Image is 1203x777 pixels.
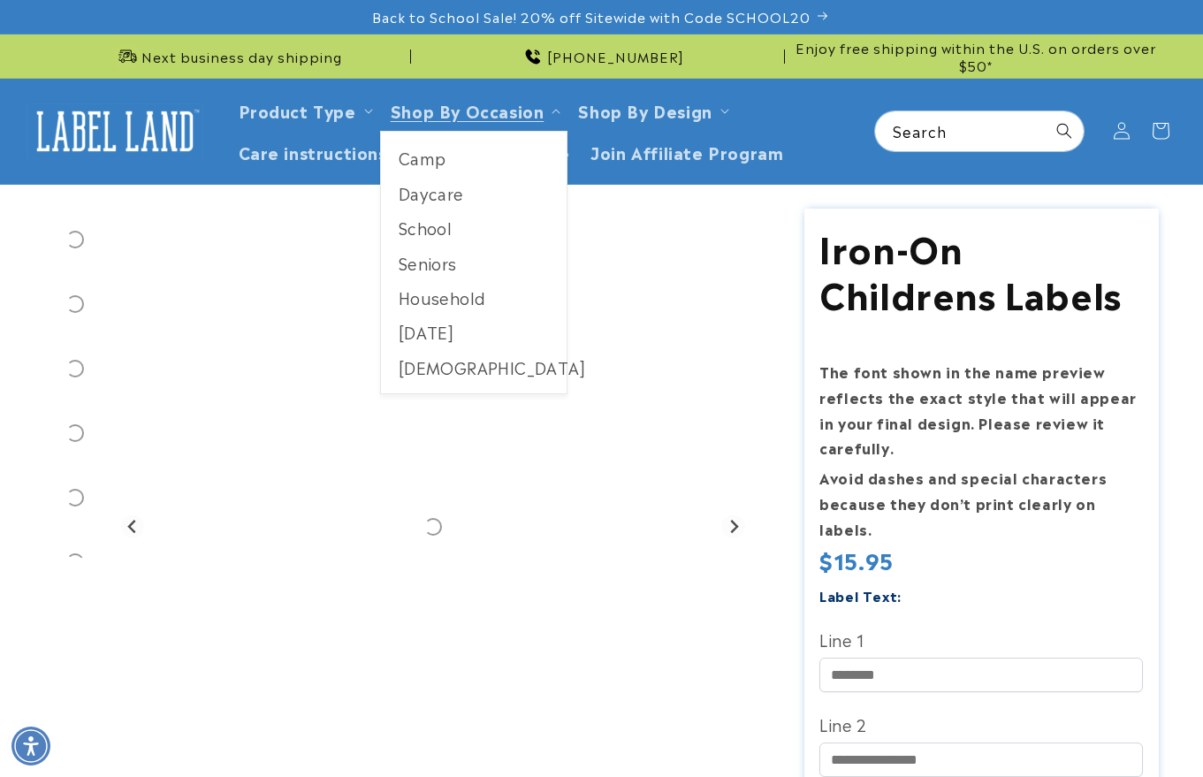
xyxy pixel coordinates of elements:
[239,141,387,162] span: Care instructions
[819,710,1143,738] label: Line 2
[819,361,1137,458] strong: The font shown in the name preview reflects the exact style that will appear in your final design...
[721,514,745,538] button: Next slide
[381,210,567,245] a: School
[44,467,106,529] div: Go to slide 5
[381,350,567,385] a: [DEMOGRAPHIC_DATA]
[792,34,1159,78] div: Announcement
[381,246,567,280] a: Seniors
[11,727,50,766] div: Accessibility Menu
[1045,111,1084,150] button: Search
[792,39,1159,73] span: Enjoy free shipping within the U.S. on orders over $50*
[580,131,794,172] a: Join Affiliate Program
[819,546,894,574] span: $15.95
[27,103,203,158] img: Label Land
[44,402,106,464] div: Go to slide 4
[381,176,567,210] a: Daycare
[547,48,684,65] span: [PHONE_NUMBER]
[381,280,567,315] a: Household
[239,98,356,122] a: Product Type
[381,141,567,175] a: Camp
[121,514,145,538] button: Go to last slide
[380,89,568,131] summary: Shop By Occasion
[44,338,106,400] div: Go to slide 3
[20,97,210,165] a: Label Land
[578,98,712,122] a: Shop By Design
[819,467,1107,539] strong: Avoid dashes and special characters because they don’t print clearly on labels.
[391,100,544,120] span: Shop By Occasion
[372,8,811,26] span: Back to School Sale! 20% off Sitewide with Code SCHOOL20
[590,141,783,162] span: Join Affiliate Program
[567,89,735,131] summary: Shop By Design
[141,48,342,65] span: Next business day shipping
[44,34,411,78] div: Announcement
[44,209,106,270] div: Go to slide 1
[44,273,106,335] div: Go to slide 2
[381,315,567,349] a: [DATE]
[228,89,380,131] summary: Product Type
[418,34,785,78] div: Announcement
[832,694,1185,759] iframe: Gorgias Floating Chat
[44,531,106,593] div: Go to slide 6
[819,585,902,606] label: Label Text:
[819,224,1143,316] h1: Iron-On Childrens Labels
[819,625,1143,653] label: Line 1
[228,131,398,172] a: Care instructions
